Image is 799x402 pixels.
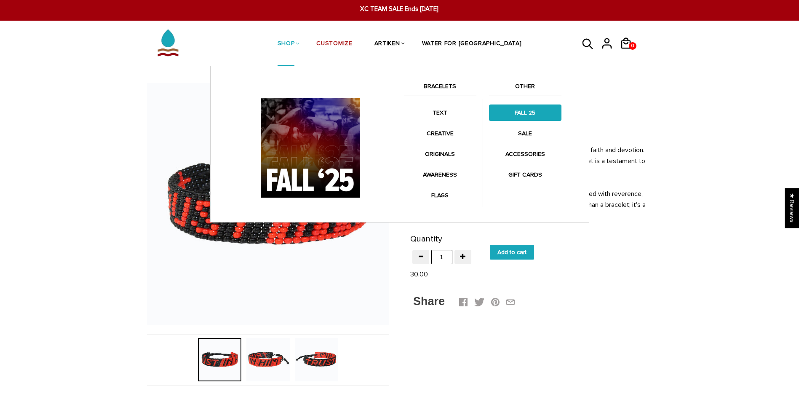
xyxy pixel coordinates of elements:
[413,295,445,308] span: Share
[410,270,428,279] span: 30.00
[278,22,295,67] a: SHOP
[147,83,389,325] img: Trust In Him
[489,81,561,96] a: OTHER
[410,232,442,246] label: Quantity
[246,338,290,381] img: Trust In Him
[404,187,476,204] a: FLAGS
[404,166,476,183] a: AWARENESS
[295,338,338,381] img: Trust In Him
[620,52,639,54] a: 0
[404,105,476,121] a: TEXT
[785,188,799,228] div: Click to open Judge.me floating reviews tab
[629,40,636,52] span: 0
[404,81,476,96] a: BRACELETS
[245,4,554,14] span: XC TEAM SALE Ends [DATE]
[489,166,561,183] a: GIFT CARDS
[489,146,561,162] a: ACCESSORIES
[422,22,522,67] a: WATER FOR [GEOGRAPHIC_DATA]
[489,125,561,142] a: SALE
[404,125,476,142] a: CREATIVE
[490,245,534,260] input: Add to cart
[404,146,476,162] a: ORIGINALS
[374,22,400,67] a: ARTIKEN
[316,22,352,67] a: CUSTOMIZE
[489,105,561,121] a: FALL 25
